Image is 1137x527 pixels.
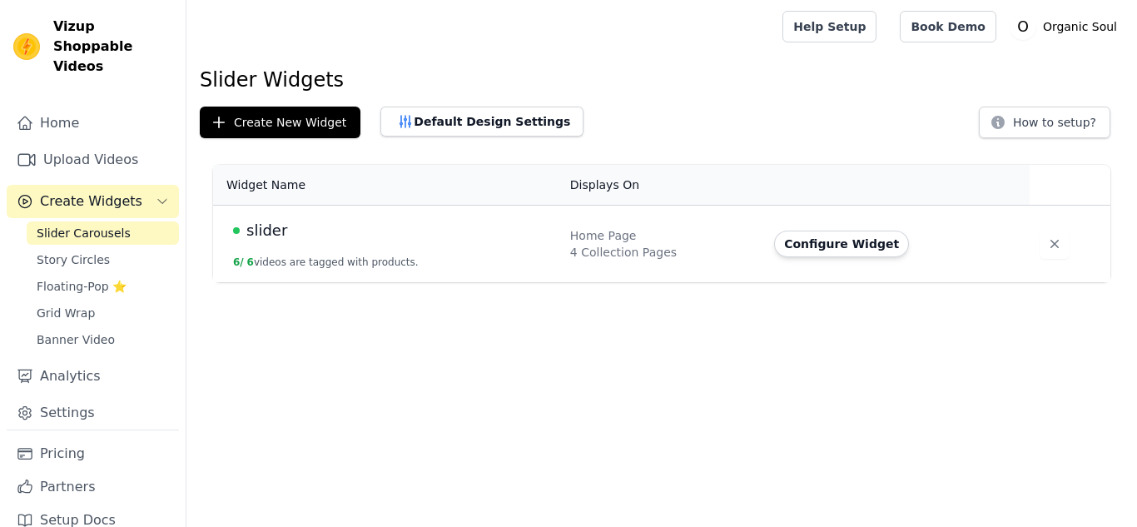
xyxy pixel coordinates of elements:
a: Pricing [7,437,179,470]
span: Banner Video [37,331,115,348]
span: Story Circles [37,251,110,268]
a: Home [7,107,179,140]
a: Story Circles [27,248,179,271]
button: O Organic Soul [1010,12,1124,42]
button: Delete widget [1040,229,1070,259]
span: Slider Carousels [37,225,131,241]
button: Default Design Settings [380,107,583,137]
button: Create New Widget [200,107,360,138]
a: Banner Video [27,328,179,351]
button: Configure Widget [774,231,909,257]
div: 4 Collection Pages [570,244,754,261]
a: Floating-Pop ⭐ [27,275,179,298]
a: Slider Carousels [27,221,179,245]
a: How to setup? [979,118,1110,134]
img: Vizup [13,33,40,60]
th: Widget Name [213,165,560,206]
a: Book Demo [900,11,995,42]
a: Help Setup [782,11,876,42]
p: Organic Soul [1036,12,1124,42]
button: 6/ 6videos are tagged with products. [233,256,419,269]
a: Grid Wrap [27,301,179,325]
a: Settings [7,396,179,430]
h1: Slider Widgets [200,67,1124,93]
span: 6 [247,256,254,268]
span: slider [246,219,287,242]
a: Partners [7,470,179,504]
div: Home Page [570,227,754,244]
th: Displays On [560,165,764,206]
span: Create Widgets [40,191,142,211]
button: Create Widgets [7,185,179,218]
text: O [1017,18,1029,35]
a: Upload Videos [7,143,179,176]
span: Vizup Shoppable Videos [53,17,172,77]
span: Floating-Pop ⭐ [37,278,127,295]
button: How to setup? [979,107,1110,138]
span: Live Published [233,227,240,234]
a: Analytics [7,360,179,393]
span: Grid Wrap [37,305,95,321]
span: 6 / [233,256,244,268]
